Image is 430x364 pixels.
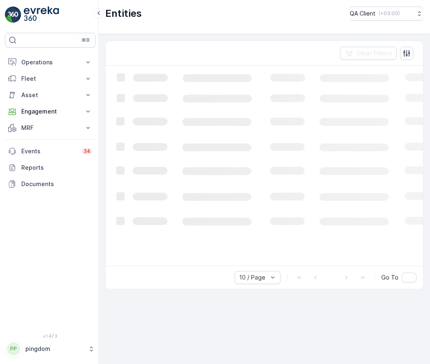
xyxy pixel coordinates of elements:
[5,71,95,87] button: Fleet
[84,148,91,155] p: 34
[24,7,59,23] img: logo_light-DOdMpM7g.png
[381,273,398,282] span: Go To
[7,342,20,355] div: PP
[21,91,79,99] p: Asset
[5,103,95,120] button: Engagement
[350,7,423,20] button: QA Client(+03:00)
[356,49,392,57] p: Clear Filters
[21,164,92,172] p: Reports
[5,143,95,159] a: Events34
[379,10,400,17] p: ( +03:00 )
[5,120,95,136] button: MRF
[25,345,84,353] p: pingdom
[21,147,77,155] p: Events
[5,334,95,339] span: v 1.47.3
[5,176,95,192] a: Documents
[21,107,79,116] p: Engagement
[105,7,142,20] p: Entities
[81,37,90,43] p: ⌘B
[350,9,376,18] p: QA Client
[5,340,95,357] button: PPpingdom
[21,124,79,132] p: MRF
[21,58,79,66] p: Operations
[5,7,21,23] img: logo
[340,47,397,60] button: Clear Filters
[5,54,95,71] button: Operations
[5,87,95,103] button: Asset
[21,180,92,188] p: Documents
[5,159,95,176] a: Reports
[21,75,79,83] p: Fleet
